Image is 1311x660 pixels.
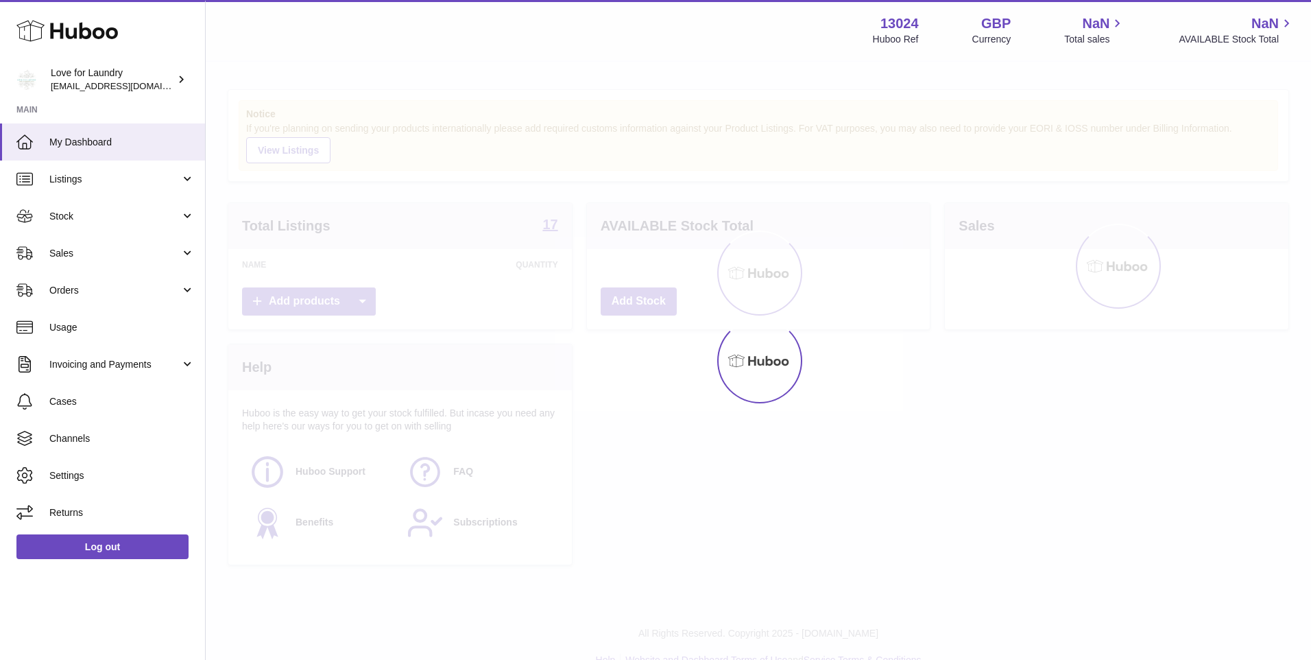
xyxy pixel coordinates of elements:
span: Total sales [1064,33,1125,46]
a: Log out [16,534,189,559]
span: AVAILABLE Stock Total [1179,33,1295,46]
span: Usage [49,321,195,334]
span: Stock [49,210,180,223]
strong: 13024 [880,14,919,33]
strong: GBP [981,14,1011,33]
span: NaN [1251,14,1279,33]
div: Love for Laundry [51,67,174,93]
div: Huboo Ref [873,33,919,46]
span: Channels [49,432,195,445]
span: Cases [49,395,195,408]
div: Currency [972,33,1011,46]
span: My Dashboard [49,136,195,149]
a: NaN AVAILABLE Stock Total [1179,14,1295,46]
span: [EMAIL_ADDRESS][DOMAIN_NAME] [51,80,202,91]
span: Returns [49,506,195,519]
span: Orders [49,284,180,297]
a: NaN Total sales [1064,14,1125,46]
span: Settings [49,469,195,482]
span: Listings [49,173,180,186]
img: info@loveforlaundry.co.uk [16,69,37,90]
span: NaN [1082,14,1109,33]
span: Invoicing and Payments [49,358,180,371]
span: Sales [49,247,180,260]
